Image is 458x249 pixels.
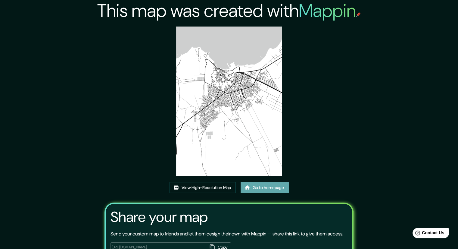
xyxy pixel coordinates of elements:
img: mappin-pin [356,12,361,17]
a: Go to homepage [241,182,289,193]
iframe: Help widget launcher [404,225,451,242]
p: Send your custom map to friends and let them design their own with Mappin — share this link to gi... [111,230,343,238]
img: created-map [176,27,282,176]
h3: Share your map [111,209,208,225]
a: View High-Resolution Map [170,182,236,193]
